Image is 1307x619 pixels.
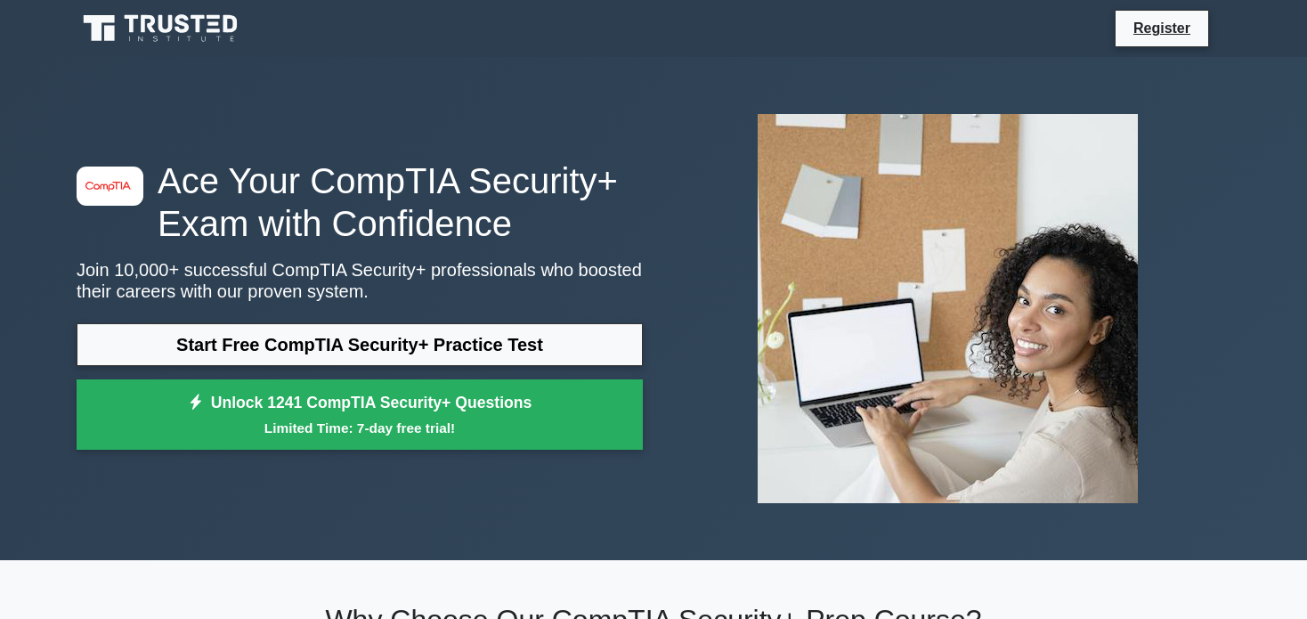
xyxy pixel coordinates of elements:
[1123,17,1201,39] a: Register
[77,159,643,245] h1: Ace Your CompTIA Security+ Exam with Confidence
[77,259,643,302] p: Join 10,000+ successful CompTIA Security+ professionals who boosted their careers with our proven...
[77,379,643,451] a: Unlock 1241 CompTIA Security+ QuestionsLimited Time: 7-day free trial!
[77,323,643,366] a: Start Free CompTIA Security+ Practice Test
[99,418,621,438] small: Limited Time: 7-day free trial!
